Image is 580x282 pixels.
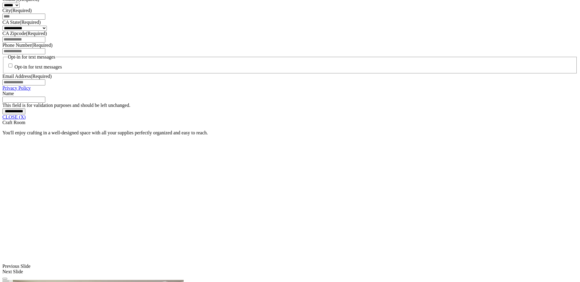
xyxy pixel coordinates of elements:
label: City [2,8,32,13]
label: Email Address [2,74,52,79]
label: CA State [2,20,41,25]
span: (Required) [31,43,52,48]
label: Opt-in for text messages [14,65,62,70]
div: Next Slide [2,269,578,274]
label: CA Zipcode [2,31,47,36]
span: (Required) [26,31,47,36]
span: (Required) [31,74,52,79]
label: Name [2,91,14,96]
span: Craft Room [2,120,25,125]
legend: Opt-in for text messages [7,54,56,60]
div: This field is for validation purposes and should be left unchanged. [2,103,578,108]
span: (Required) [20,20,40,25]
label: Phone Number [2,43,53,48]
div: Previous Slide [2,264,578,269]
span: (Required) [11,8,32,13]
p: You'll enjoy crafting in a well-designed space with all your supplies perfectly organized and eas... [2,130,578,136]
button: Click here to pause slide show [2,278,7,280]
a: CLOSE (X) [2,114,26,120]
a: Privacy Policy [2,85,31,91]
